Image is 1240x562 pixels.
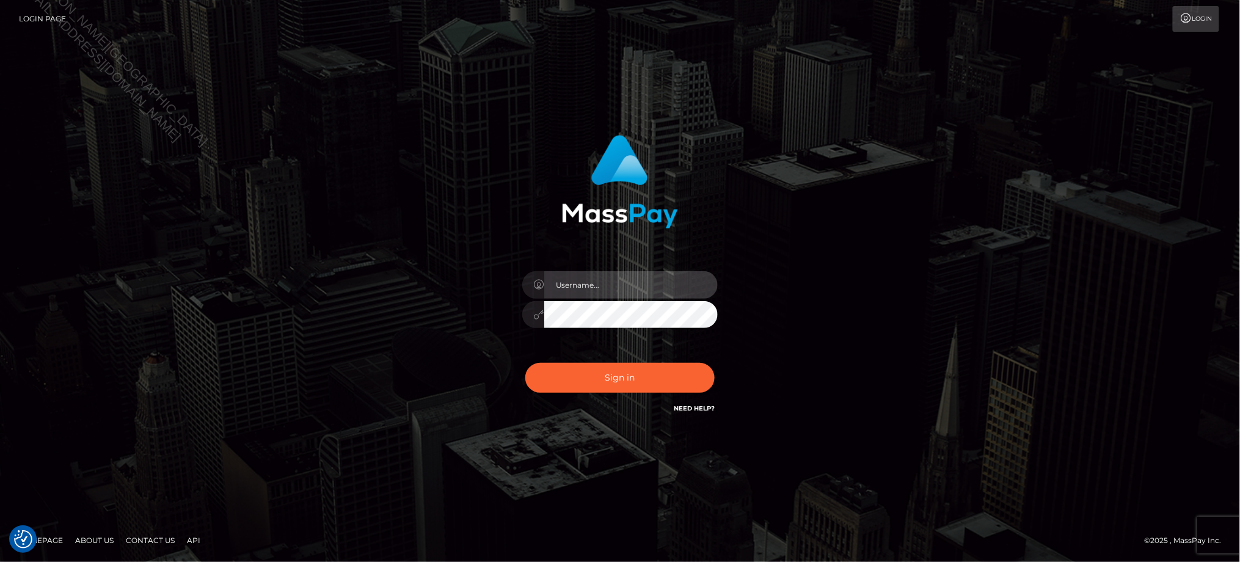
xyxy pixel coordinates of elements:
a: Homepage [13,531,68,550]
div: © 2025 , MassPay Inc. [1145,534,1231,547]
a: Login Page [19,6,66,32]
img: MassPay Login [562,135,678,228]
a: Login [1173,6,1219,32]
button: Consent Preferences [14,530,32,549]
button: Sign in [525,363,715,393]
a: API [182,531,205,550]
input: Username... [544,271,718,299]
a: Contact Us [121,531,180,550]
a: About Us [70,531,119,550]
img: Revisit consent button [14,530,32,549]
a: Need Help? [674,404,715,412]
